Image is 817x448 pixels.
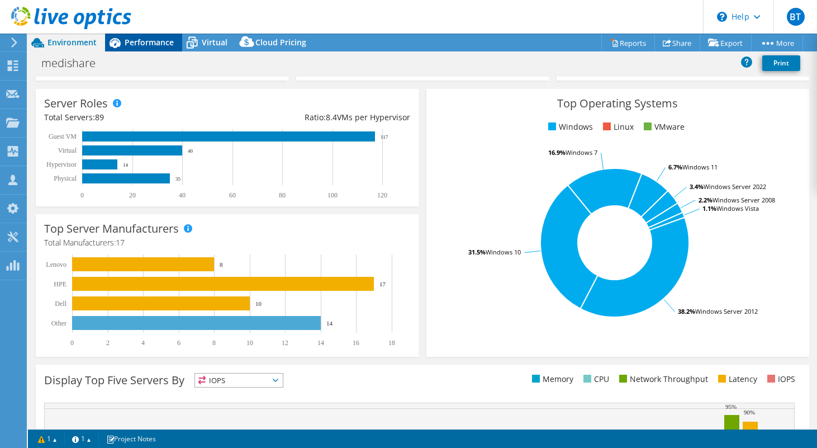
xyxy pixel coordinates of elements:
h4: Total Manufacturers: [44,237,410,249]
li: Network Throughput [616,373,708,385]
text: 16 [353,339,359,347]
a: More [751,34,803,51]
tspan: 31.5% [468,248,486,256]
h3: Top Operating Systems [435,97,801,110]
text: 40 [188,148,193,154]
tspan: 38.2% [678,307,695,315]
text: 0 [80,191,84,199]
text: Dell [55,300,66,308]
text: 6 [177,339,180,347]
text: 95% [725,403,737,410]
span: 89 [95,112,104,122]
tspan: 3.4% [690,182,704,191]
text: Hypervisor [46,161,77,168]
h3: Top Server Manufacturers [44,223,179,235]
span: Performance [125,37,174,48]
text: Virtual [58,147,77,154]
li: Latency [715,373,757,385]
tspan: Windows 7 [566,148,597,157]
span: BT [787,8,805,26]
text: Lenovo [46,261,66,268]
a: 1 [30,432,65,446]
text: 14 [326,320,333,327]
text: 40 [179,191,186,199]
text: 10 [246,339,253,347]
text: 4 [141,339,145,347]
div: Total Servers: [44,111,227,124]
tspan: Windows 11 [682,163,718,171]
li: Memory [529,373,573,385]
text: 35 [175,176,181,182]
text: Physical [54,175,77,182]
tspan: Windows 10 [486,248,521,256]
text: 0 [70,339,74,347]
tspan: Windows Server 2008 [712,196,775,204]
a: Share [654,34,700,51]
span: IOPS [195,374,283,387]
tspan: 16.9% [548,148,566,157]
text: 2 [106,339,110,347]
a: 1 [64,432,99,446]
text: 8 [220,261,223,268]
text: 8 [212,339,216,347]
text: 12 [282,339,288,347]
text: 120 [377,191,387,199]
li: Windows [545,121,593,133]
text: Other [51,319,66,327]
svg: \n [717,12,727,22]
tspan: Windows Server 2022 [704,182,766,191]
span: Virtual [202,37,227,48]
tspan: 6.7% [668,163,682,171]
text: 20 [129,191,136,199]
a: Reports [601,34,655,51]
tspan: Windows Server 2012 [695,307,758,315]
text: Guest VM [49,133,77,140]
h1: medishare [36,57,113,69]
tspan: Windows Vista [716,204,759,213]
a: Print [762,55,800,71]
h3: Server Roles [44,97,108,110]
li: CPU [581,373,609,385]
span: 17 [116,237,125,248]
text: 60 [229,191,236,199]
text: 18 [388,339,395,347]
a: Project Notes [98,432,164,446]
span: 8.4 [326,112,337,122]
text: 100 [327,191,338,199]
text: 14 [317,339,324,347]
li: IOPS [764,373,795,385]
text: 10 [255,300,262,307]
text: 117 [381,134,388,140]
text: 14 [123,162,129,168]
li: VMware [641,121,685,133]
span: Cloud Pricing [255,37,306,48]
tspan: 1.1% [702,204,716,213]
span: Environment [47,37,97,48]
li: Linux [600,121,634,133]
a: Export [700,34,752,51]
tspan: 2.2% [699,196,712,204]
text: 80 [279,191,286,199]
text: HPE [54,280,66,288]
div: Ratio: VMs per Hypervisor [227,111,410,124]
text: 90% [744,409,755,416]
text: 17 [379,281,386,287]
